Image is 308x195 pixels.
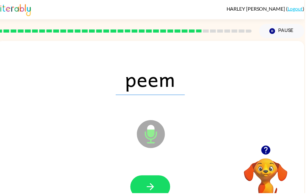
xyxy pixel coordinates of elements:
[290,6,306,12] a: Logout
[117,63,187,96] span: peem
[229,6,307,12] div: ( )
[262,24,307,39] button: Pause
[229,6,289,12] span: HARLEY [PERSON_NAME]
